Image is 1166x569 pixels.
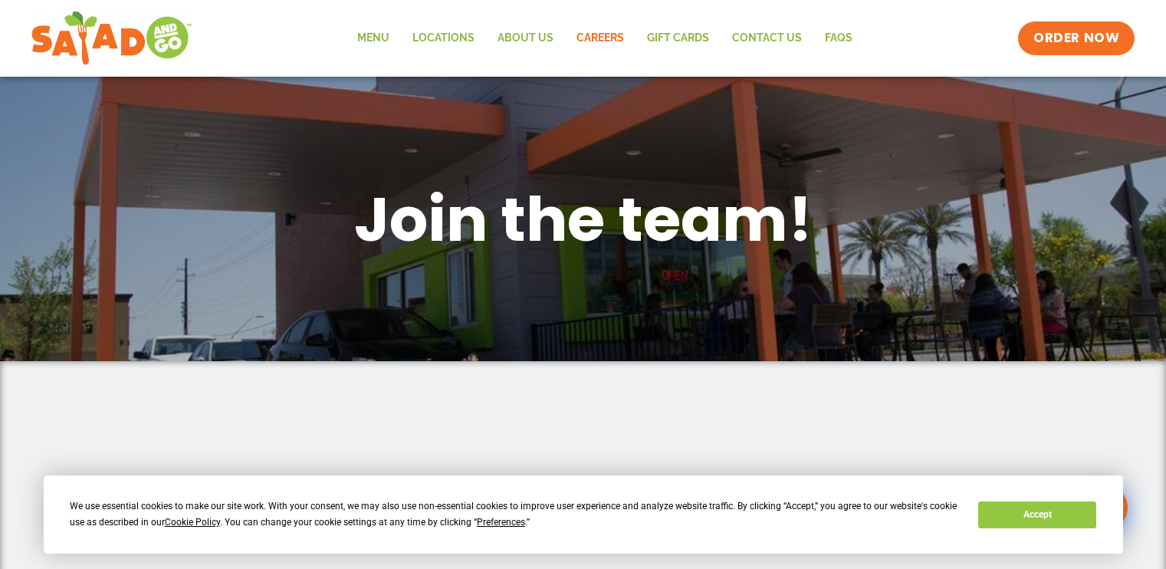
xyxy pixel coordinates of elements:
a: ORDER NOW [1018,21,1135,55]
h1: Join the team! [185,179,982,259]
a: Locations [401,21,486,56]
a: Contact Us [721,21,813,56]
img: new-SAG-logo-768×292 [31,8,192,69]
span: ORDER NOW [1033,29,1119,48]
a: GIFT CARDS [636,21,721,56]
a: Careers [565,21,636,56]
a: FAQs [813,21,864,56]
span: Cookie Policy [165,517,220,528]
nav: Menu [346,21,864,56]
span: Preferences [477,517,525,528]
div: We use essential cookies to make our site work. With your consent, we may also use non-essential ... [70,498,960,531]
div: Cookie Consent Prompt [44,475,1123,554]
button: Accept [978,502,1096,528]
a: Menu [346,21,401,56]
a: About Us [486,21,565,56]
